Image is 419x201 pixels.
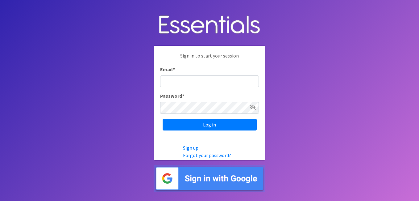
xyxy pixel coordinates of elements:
a: Sign up [183,145,198,151]
label: Email [160,66,175,73]
a: Forgot your password? [183,152,231,158]
abbr: required [182,93,184,99]
p: Sign in to start your session [160,52,259,66]
abbr: required [173,66,175,72]
img: Sign in with Google [154,165,265,192]
label: Password [160,92,184,100]
input: Log in [163,119,257,130]
img: Human Essentials [154,9,265,41]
